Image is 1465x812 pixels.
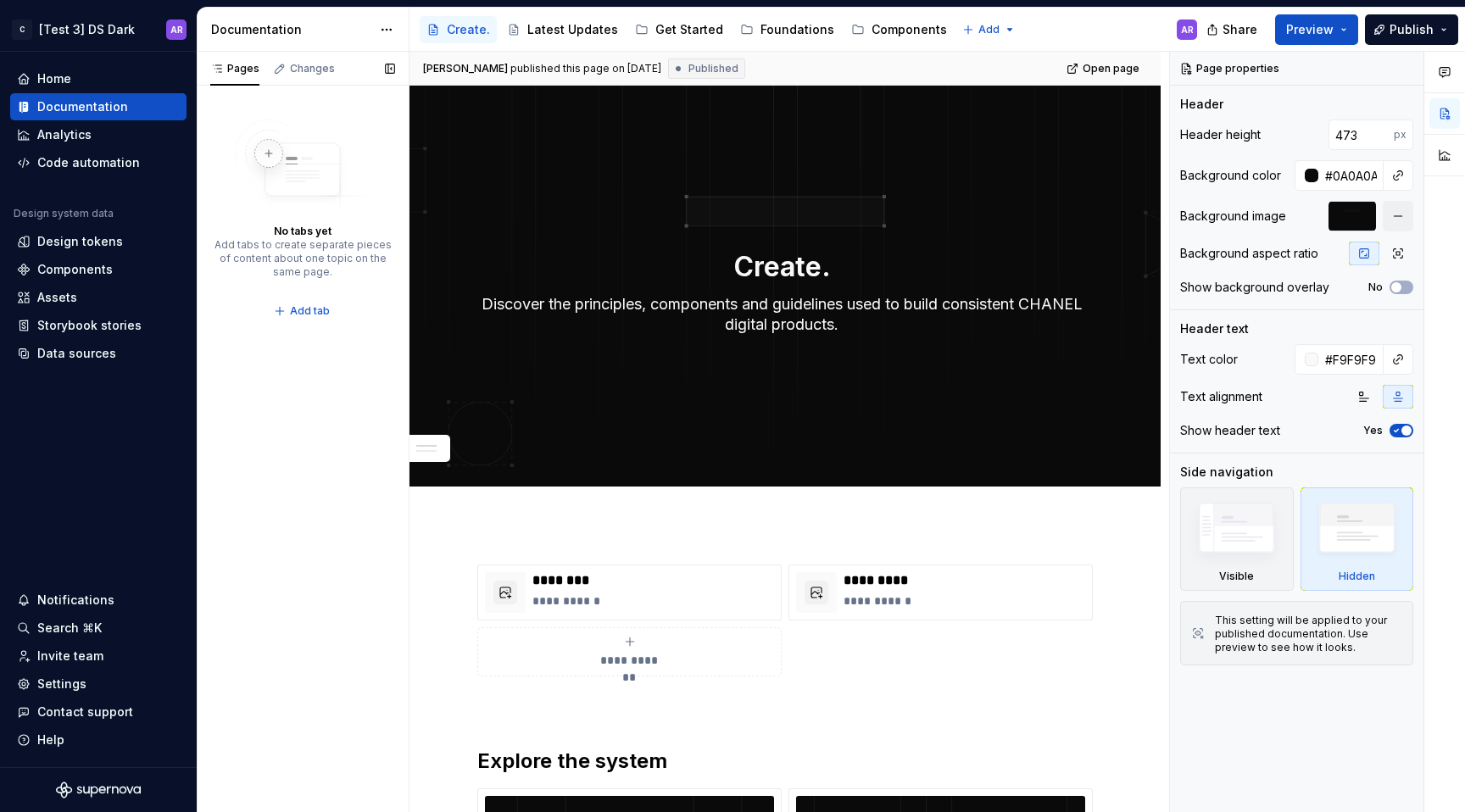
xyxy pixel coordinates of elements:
a: Components [844,16,954,43]
div: Show background overlay [1180,279,1329,296]
button: Contact support [10,698,187,726]
div: Text color [1180,351,1238,368]
div: Background image [1180,208,1286,225]
div: Hidden [1301,487,1414,591]
div: Text alignment [1180,388,1262,405]
div: Code automation [37,154,140,171]
a: Storybook stories [10,312,187,339]
input: Auto [1318,160,1384,191]
p: px [1394,128,1407,142]
div: [Test 3] DS Dark [39,21,135,38]
span: [PERSON_NAME] [423,62,508,75]
div: Design system data [14,207,114,220]
div: Foundations [760,21,834,38]
div: Show header text [1180,422,1280,439]
div: Page tree [420,13,954,47]
div: Search ⌘K [37,620,102,637]
div: Invite team [37,648,103,665]
span: Published [688,62,738,75]
span: Add tab [290,304,330,318]
div: Changes [290,62,335,75]
div: Create. [447,21,490,38]
a: Open page [1061,57,1147,81]
a: Data sources [10,340,187,367]
div: Background color [1180,167,1281,184]
div: C [12,19,32,40]
a: Analytics [10,121,187,148]
div: Latest Updates [527,21,618,38]
button: Publish [1365,14,1458,45]
button: C[Test 3] DS DarkAR [3,11,193,47]
a: Latest Updates [500,16,625,43]
button: Help [10,726,187,754]
a: Get Started [628,16,730,43]
textarea: Discover the principles, components and guidelines used to build consistent CHANEL digital products. [474,291,1089,338]
div: This setting will be applied to your published documentation. Use preview to see how it looks. [1215,614,1402,654]
a: Create. [420,16,497,43]
div: No tabs yet [274,225,331,238]
a: Invite team [10,642,187,670]
div: Hidden [1339,570,1375,583]
button: Preview [1275,14,1358,45]
button: Search ⌘K [10,615,187,642]
div: Analytics [37,126,92,143]
div: Header [1180,96,1223,113]
div: Add tabs to create separate pieces of content about one topic on the same page. [214,238,392,279]
a: Design tokens [10,228,187,255]
button: Add [957,18,1021,42]
div: AR [170,23,183,36]
div: AR [1181,23,1194,36]
div: Home [37,70,71,87]
div: Components [872,21,947,38]
svg: Supernova Logo [56,781,141,798]
span: Publish [1390,21,1434,38]
a: Code automation [10,149,187,176]
div: Data sources [37,345,116,362]
div: Pages [210,62,259,75]
div: Components [37,261,113,278]
div: Documentation [37,98,128,115]
a: Documentation [10,93,187,120]
a: Foundations [733,16,841,43]
label: Yes [1363,424,1383,437]
div: Visible [1219,570,1254,583]
input: Auto [1329,120,1394,150]
div: Storybook stories [37,317,142,334]
button: Share [1198,14,1268,45]
div: Background aspect ratio [1180,245,1318,262]
input: Auto [1318,344,1384,375]
span: Add [978,23,1000,36]
a: Home [10,65,187,92]
button: Add tab [269,299,337,323]
div: Settings [37,676,86,692]
div: Visible [1180,487,1294,591]
div: Get Started [655,21,723,38]
span: Open page [1083,62,1139,75]
div: Documentation [211,21,371,38]
a: Settings [10,670,187,698]
div: Side navigation [1180,464,1273,481]
div: Header text [1180,320,1249,337]
div: Design tokens [37,233,123,250]
div: published this page on [DATE] [510,62,661,75]
span: Preview [1286,21,1334,38]
a: Components [10,256,187,283]
label: No [1368,281,1383,294]
button: Notifications [10,587,187,614]
div: Contact support [37,704,133,720]
h2: Explore the system [477,748,1093,775]
span: Share [1223,21,1257,38]
div: Header height [1180,126,1261,143]
textarea: Create. [474,247,1089,287]
a: Assets [10,284,187,311]
div: Help [37,731,64,748]
div: Assets [37,289,77,306]
div: Notifications [37,592,114,609]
